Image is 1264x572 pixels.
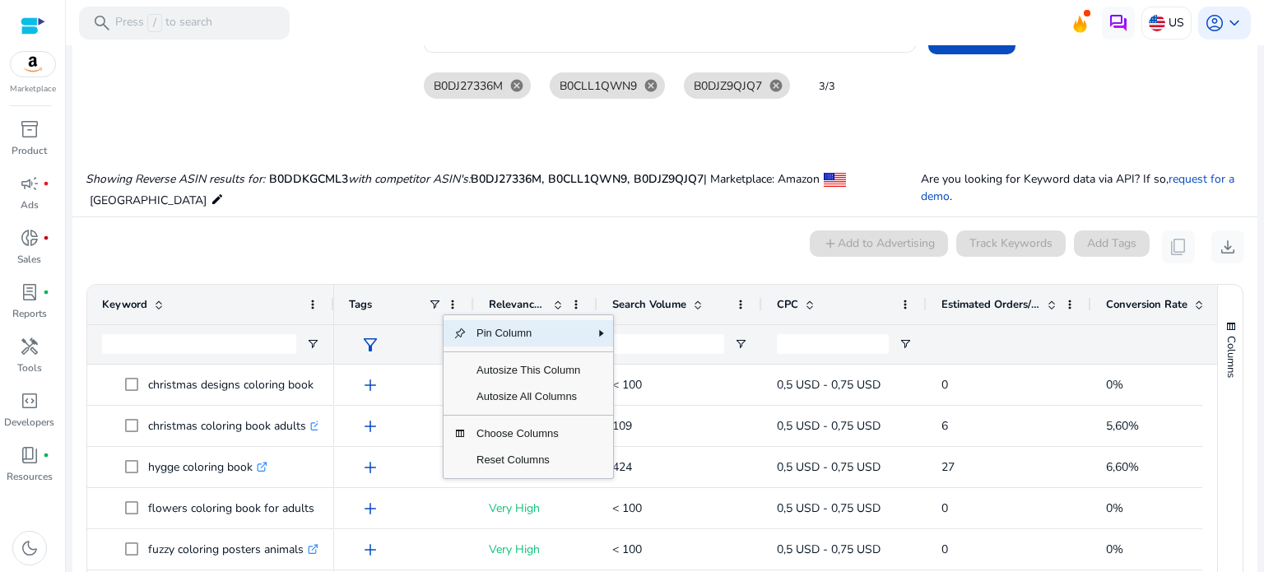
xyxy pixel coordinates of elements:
[777,418,881,434] span: 0,5 USD - 0,75 USD
[434,77,503,95] span: B0DJ27336M
[1205,13,1224,33] span: account_circle
[148,532,318,566] p: fuzzy coloring posters animals
[7,469,53,484] p: Resources
[10,83,56,95] p: Marketplace
[612,500,642,516] span: < 100
[819,77,835,95] mat-hint: 3/3
[941,542,948,557] span: 0
[777,297,798,312] span: CPC
[1218,237,1238,257] span: download
[627,171,634,187] span: ,
[467,447,590,473] span: Reset Columns
[90,193,207,208] span: [GEOGRAPHIC_DATA]
[612,297,686,312] span: Search Volume
[548,171,634,187] span: B0CLL1QWN9
[1169,8,1184,37] p: US
[612,334,724,354] input: Search Volume Filter Input
[360,416,380,436] span: add
[777,542,881,557] span: 0,5 USD - 0,75 USD
[20,538,39,558] span: dark_mode
[211,189,224,209] mat-icon: edit
[471,171,548,187] span: B0DJ27336M
[43,452,49,458] span: fiber_manual_record
[777,334,889,354] input: CPC Filter Input
[12,306,47,321] p: Reports
[443,314,614,479] div: Column Menu
[43,289,49,295] span: fiber_manual_record
[489,491,583,525] p: Very High
[20,119,39,139] span: inventory_2
[148,491,392,525] p: flowers coloring book for adults and seniors
[360,375,380,395] span: add
[20,445,39,465] span: book_4
[86,171,265,187] i: Showing Reverse ASIN results for:
[941,418,948,434] span: 6
[612,377,642,393] span: < 100
[269,171,348,187] span: B0DDKGCML3
[360,458,380,477] span: add
[762,78,790,93] mat-icon: cancel
[43,180,49,187] span: fiber_manual_record
[489,297,546,312] span: Relevance Score
[777,377,881,393] span: 0,5 USD - 0,75 USD
[360,335,380,355] span: filter_alt
[17,252,41,267] p: Sales
[941,297,1040,312] span: Estimated Orders/Month
[560,77,637,95] span: B0CLL1QWN9
[360,540,380,560] span: add
[467,320,590,346] span: Pin Column
[102,334,296,354] input: Keyword Filter Input
[467,384,590,410] span: Autosize All Columns
[941,459,955,475] span: 27
[4,415,54,430] p: Developers
[148,368,328,402] p: christmas designs coloring book
[92,13,112,33] span: search
[17,360,42,375] p: Tools
[148,409,321,443] p: christmas coloring book adults
[20,282,39,302] span: lab_profile
[43,235,49,241] span: fiber_manual_record
[1149,15,1165,31] img: us.svg
[634,171,704,187] span: B0DJZ9QJQ7
[115,14,212,32] p: Press to search
[20,228,39,248] span: donut_small
[541,171,548,187] span: ,
[941,377,948,393] span: 0
[349,297,372,312] span: Tags
[921,170,1244,205] p: Are you looking for Keyword data via API? If so, .
[637,78,665,93] mat-icon: cancel
[1106,297,1187,312] span: Conversion Rate
[777,459,881,475] span: 0,5 USD - 0,75 USD
[489,532,583,566] p: Very High
[1106,418,1139,434] span: 5,60%
[777,500,881,516] span: 0,5 USD - 0,75 USD
[148,450,267,484] p: hygge coloring book
[467,357,590,384] span: Autosize This Column
[612,459,632,475] span: 424
[928,16,1015,54] button: Compare
[503,78,531,93] mat-icon: cancel
[612,542,642,557] span: < 100
[734,337,747,351] button: Open Filter Menu
[1106,542,1123,557] span: 0%
[1106,500,1123,516] span: 0%
[899,337,912,351] button: Open Filter Menu
[704,171,820,187] span: | Marketplace: Amazon
[20,337,39,356] span: handyman
[11,52,55,77] img: amazon.svg
[348,171,471,187] i: with competitor ASIN's:
[612,418,632,434] span: 109
[694,77,762,95] span: B0DJZ9QJQ7
[20,391,39,411] span: code_blocks
[102,297,147,312] span: Keyword
[1224,336,1238,378] span: Columns
[467,421,590,447] span: Choose Columns
[147,14,162,32] span: /
[360,499,380,519] span: add
[1224,13,1244,33] span: keyboard_arrow_down
[1106,459,1139,475] span: 6,60%
[21,198,39,212] p: Ads
[1106,377,1123,393] span: 0%
[20,174,39,193] span: campaign
[12,143,47,158] p: Product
